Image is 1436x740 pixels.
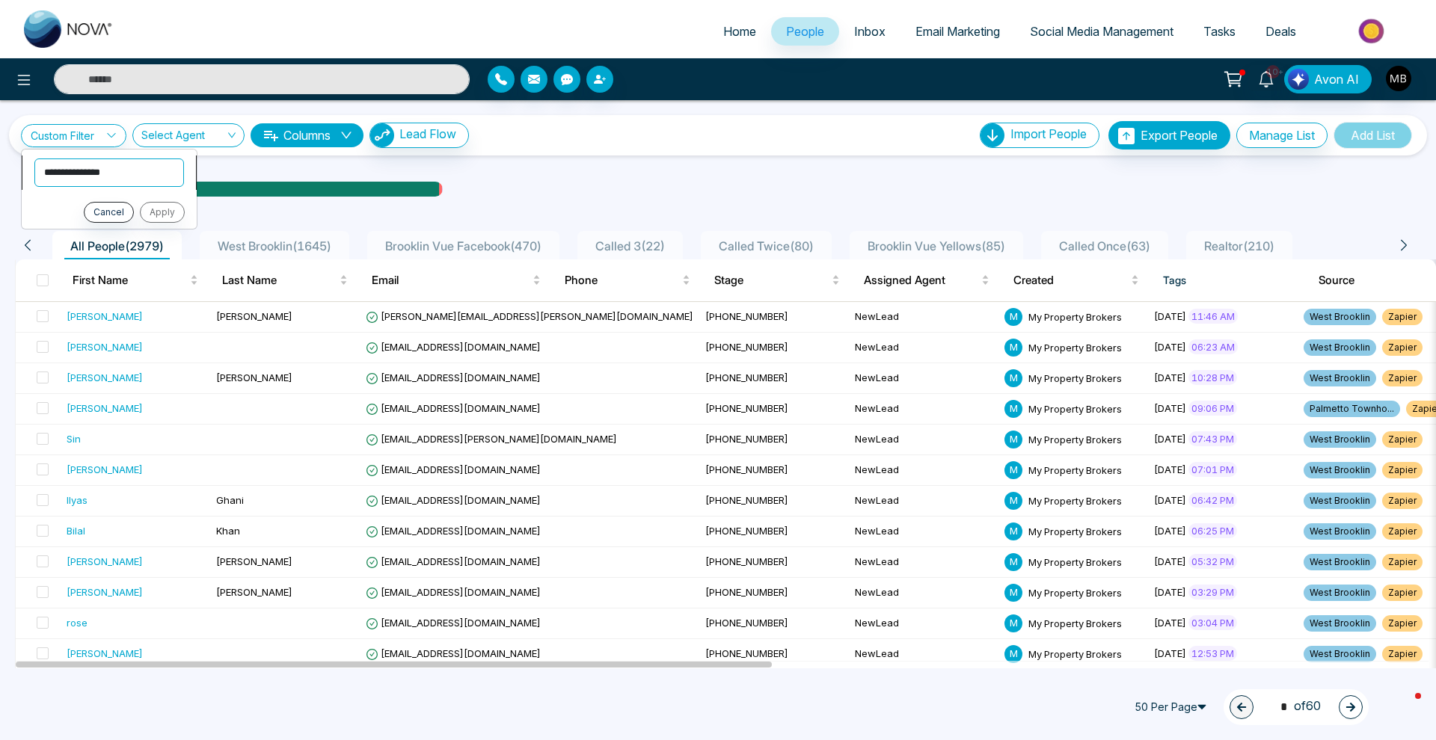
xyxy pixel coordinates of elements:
[705,371,788,383] span: [PHONE_NUMBER]
[849,486,998,517] td: NewLead
[379,238,547,253] span: Brooklin Vue Facebook ( 470 )
[1004,645,1022,663] span: M
[1028,402,1122,414] span: My Property Brokers
[1188,17,1251,46] a: Tasks
[67,615,88,630] div: rose
[1013,271,1128,289] span: Created
[1188,401,1237,416] span: 09:06 PM
[1382,646,1423,662] span: Zapier
[589,238,671,253] span: Called 3 ( 22 )
[67,585,143,599] div: [PERSON_NAME]
[67,523,85,538] div: Bilal
[67,554,143,569] div: [PERSON_NAME]
[705,525,788,537] span: [PHONE_NUMBER]
[67,370,143,385] div: [PERSON_NAME]
[1188,431,1237,446] span: 07:43 PM
[1386,66,1411,91] img: User Avatar
[705,433,788,445] span: [PHONE_NUMBER]
[862,238,1011,253] span: Brooklin Vue Yellows ( 85 )
[1004,492,1022,510] span: M
[839,17,900,46] a: Inbox
[399,126,456,141] span: Lead Flow
[1028,586,1122,598] span: My Property Brokers
[1154,494,1186,506] span: [DATE]
[1304,493,1376,509] span: West Brooklin
[216,371,292,383] span: [PERSON_NAME]
[723,24,756,39] span: Home
[1251,17,1311,46] a: Deals
[1382,370,1423,386] span: Zapier
[1188,615,1237,630] span: 03:04 PM
[786,24,824,39] span: People
[1154,402,1186,414] span: [DATE]
[1028,555,1122,567] span: My Property Brokers
[67,401,143,416] div: [PERSON_NAME]
[1265,24,1296,39] span: Deals
[849,363,998,394] td: NewLead
[216,586,292,598] span: [PERSON_NAME]
[366,647,541,659] span: [EMAIL_ADDRESS][DOMAIN_NAME]
[67,309,143,324] div: [PERSON_NAME]
[84,202,134,223] button: Cancel
[366,586,541,598] span: [EMAIL_ADDRESS][DOMAIN_NAME]
[1004,431,1022,448] span: M
[1128,695,1218,719] span: 50 Per Page
[67,431,81,446] div: Sin
[565,271,679,289] span: Phone
[705,647,788,659] span: [PHONE_NUMBER]
[1028,647,1122,659] span: My Property Brokers
[1001,259,1151,301] th: Created
[849,578,998,608] td: NewLead
[849,547,998,578] td: NewLead
[705,617,788,629] span: [PHONE_NUMBER]
[849,425,998,455] td: NewLead
[1028,433,1122,445] span: My Property Brokers
[1154,586,1186,598] span: [DATE]
[1304,309,1376,325] span: West Brooklin
[1028,341,1122,353] span: My Property Brokers
[713,238,820,253] span: Called Twice ( 80 )
[1004,522,1022,540] span: M
[360,259,553,301] th: Email
[1304,431,1376,448] span: West Brooklin
[366,341,541,353] span: [EMAIL_ADDRESS][DOMAIN_NAME]
[1382,309,1423,325] span: Zapier
[1304,554,1376,570] span: West Brooklin
[705,310,788,322] span: [PHONE_NUMBER]
[849,302,998,333] td: NewLead
[705,555,788,567] span: [PHONE_NUMBER]
[1304,370,1376,386] span: West Brooklin
[1271,697,1321,717] span: of 60
[1284,65,1372,93] button: Avon AI
[1028,525,1122,537] span: My Property Brokers
[1188,523,1237,538] span: 06:25 PM
[1004,400,1022,418] span: M
[212,238,337,253] span: West Brooklin ( 1645 )
[1004,339,1022,357] span: M
[363,123,469,148] a: Lead FlowLead Flow
[1382,554,1423,570] span: Zapier
[852,259,1001,301] th: Assigned Agent
[1382,431,1423,448] span: Zapier
[222,271,337,289] span: Last Name
[1382,615,1423,632] span: Zapier
[705,586,788,598] span: [PHONE_NUMBER]
[854,24,886,39] span: Inbox
[1188,554,1237,569] span: 05:32 PM
[1248,65,1284,91] a: 10+
[372,271,530,289] span: Email
[1028,371,1122,383] span: My Property Brokers
[67,339,143,354] div: [PERSON_NAME]
[1154,310,1186,322] span: [DATE]
[366,463,541,475] span: [EMAIL_ADDRESS][DOMAIN_NAME]
[705,494,788,506] span: [PHONE_NUMBER]
[73,271,187,289] span: First Name
[1188,493,1237,508] span: 06:42 PM
[61,259,210,301] th: First Name
[915,24,1000,39] span: Email Marketing
[771,17,839,46] a: People
[366,402,541,414] span: [EMAIL_ADDRESS][DOMAIN_NAME]
[216,555,292,567] span: [PERSON_NAME]
[1304,646,1376,662] span: West Brooklin
[366,617,541,629] span: [EMAIL_ADDRESS][DOMAIN_NAME]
